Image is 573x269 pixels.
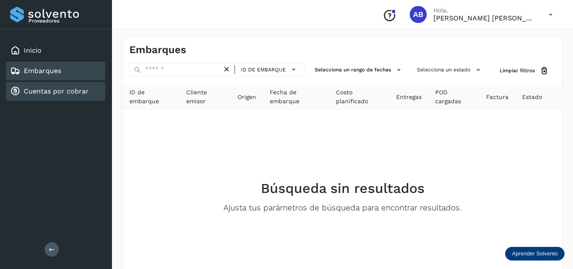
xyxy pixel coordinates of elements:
[129,88,173,106] span: ID de embarque
[396,93,422,102] span: Entregas
[522,93,542,102] span: Estado
[28,18,102,24] p: Proveedores
[512,250,558,257] p: Aprender Solvento
[6,62,105,80] div: Embarques
[186,88,224,106] span: Cliente emisor
[238,63,301,76] button: ID de embarque
[493,63,556,79] button: Limpiar filtros
[270,88,322,106] span: Fecha de embarque
[224,203,461,213] p: Ajusta tus parámetros de búsqueda para encontrar resultados.
[311,63,407,77] button: Selecciona un rango de fechas
[24,87,89,95] a: Cuentas por cobrar
[24,46,42,54] a: Inicio
[435,88,472,106] span: POD cargadas
[505,247,565,261] div: Aprender Solvento
[241,66,286,74] span: ID de embarque
[6,41,105,60] div: Inicio
[500,67,535,74] span: Limpiar filtros
[6,82,105,101] div: Cuentas por cobrar
[336,88,383,106] span: Costo planificado
[433,7,535,14] p: Hola,
[414,63,486,77] button: Selecciona un estado
[238,93,256,102] span: Origen
[433,14,535,22] p: Ana Belén Acosta Cruz
[24,67,61,75] a: Embarques
[486,93,509,102] span: Factura
[261,180,425,196] h2: Búsqueda sin resultados
[129,44,186,56] h4: Embarques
